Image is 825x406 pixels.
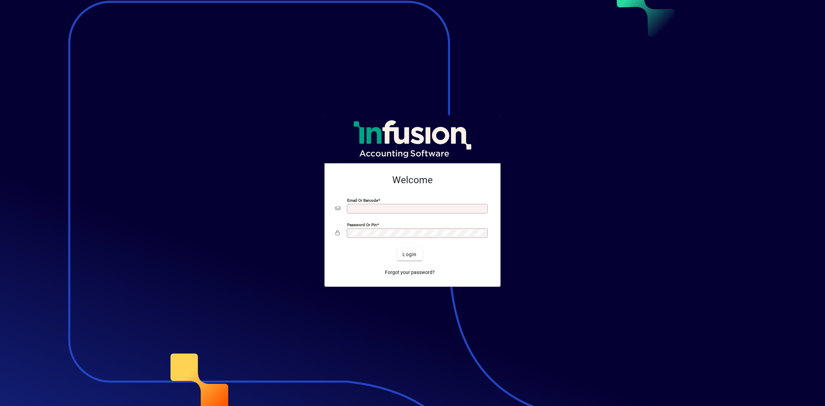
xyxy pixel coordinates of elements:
[397,248,422,261] button: Login
[347,198,378,203] mat-label: Email or Barcode
[335,174,489,186] h2: Welcome
[382,266,438,278] a: Forgot your password?
[403,251,417,258] span: Login
[385,269,435,276] span: Forgot your password?
[347,222,377,227] mat-label: Password or Pin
